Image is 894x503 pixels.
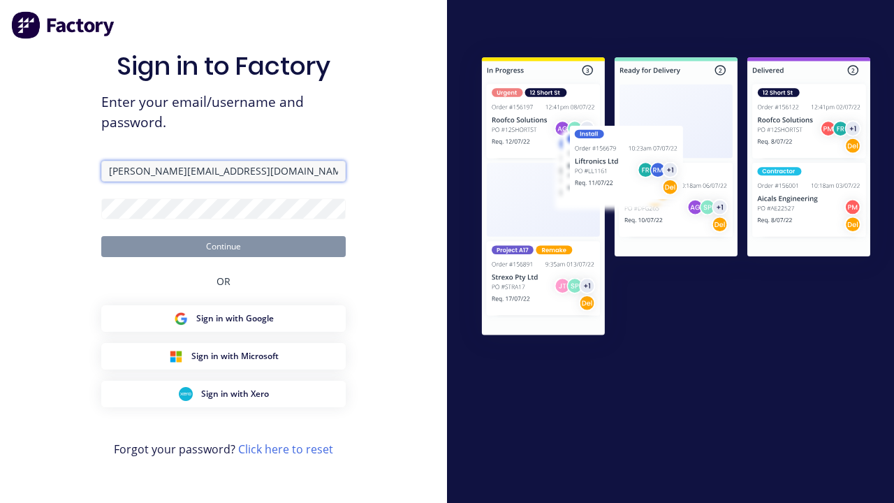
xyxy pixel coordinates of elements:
button: Xero Sign inSign in with Xero [101,381,346,407]
span: Enter your email/username and password. [101,92,346,133]
button: Google Sign inSign in with Google [101,305,346,332]
button: Continue [101,236,346,257]
span: Sign in with Microsoft [191,350,279,363]
span: Sign in with Google [196,312,274,325]
a: Click here to reset [238,442,333,457]
img: Factory [11,11,116,39]
span: Forgot your password? [114,441,333,458]
img: Google Sign in [174,312,188,326]
img: Sign in [458,36,894,360]
input: Email/Username [101,161,346,182]
img: Xero Sign in [179,387,193,401]
h1: Sign in to Factory [117,51,330,81]
div: OR [217,257,230,305]
span: Sign in with Xero [201,388,269,400]
button: Microsoft Sign inSign in with Microsoft [101,343,346,370]
img: Microsoft Sign in [169,349,183,363]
